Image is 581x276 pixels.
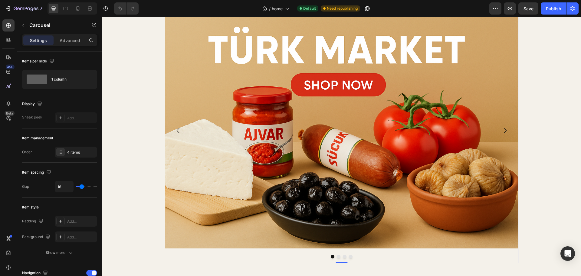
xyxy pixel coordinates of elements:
div: Beta [5,111,15,116]
div: Undo/Redo [114,2,139,15]
div: 1 column [51,72,88,86]
p: Carousel [29,22,81,29]
div: Item management [22,135,53,141]
span: home [272,5,283,12]
p: Settings [30,37,47,44]
div: Display [22,100,43,108]
div: Item style [22,205,39,210]
iframe: Design area [102,17,581,276]
div: Item spacing [22,168,52,177]
button: Save [518,2,538,15]
div: Padding [22,217,44,225]
p: 7 [40,5,42,12]
button: Dot [241,238,245,241]
div: Background [22,233,51,241]
div: Order [22,149,32,155]
button: 7 [2,2,45,15]
div: Publish [546,5,561,12]
button: Show more [22,247,97,258]
div: Items per slide [22,57,55,65]
span: Save [524,6,533,11]
div: Add... [67,219,96,224]
div: Gap [22,184,29,189]
div: 450 [6,65,15,69]
button: Dot [235,238,238,241]
div: Add... [67,234,96,240]
div: Sneak peek [22,115,42,120]
p: Advanced [60,37,80,44]
div: Show more [46,250,74,256]
button: Dot [247,238,251,241]
input: Auto [55,181,73,192]
button: Dot [229,238,232,241]
span: / [269,5,271,12]
div: 4 items [67,150,96,155]
div: Open Intercom Messenger [560,246,575,261]
span: Need republishing [327,6,358,11]
button: Publish [541,2,566,15]
button: Carousel Next Arrow [395,105,412,122]
span: Default [303,6,316,11]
